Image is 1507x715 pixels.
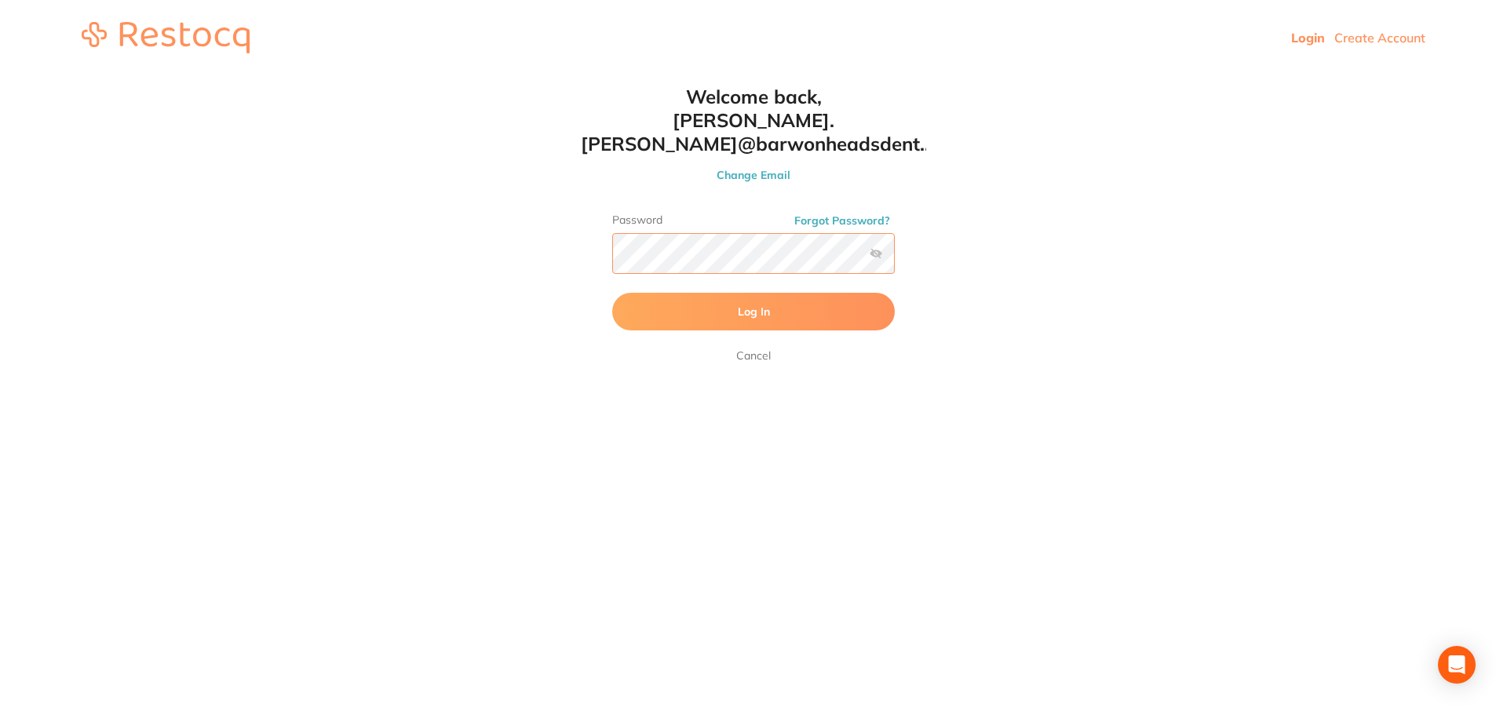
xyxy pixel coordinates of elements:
h1: Welcome back, [PERSON_NAME].[PERSON_NAME]@barwonheadsdent... [581,85,926,155]
button: Log In [612,293,895,330]
img: restocq_logo.svg [82,22,250,53]
div: Open Intercom Messenger [1438,646,1476,684]
label: Password [612,213,895,227]
button: Forgot Password? [790,213,895,228]
a: Cancel [733,346,774,365]
a: Login [1291,30,1325,46]
span: Log In [738,305,770,319]
button: Change Email [581,168,926,182]
a: Create Account [1334,30,1425,46]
